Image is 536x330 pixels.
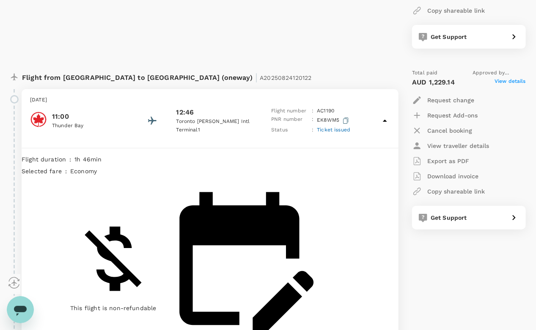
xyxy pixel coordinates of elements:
[271,126,308,134] p: Status
[427,142,489,150] p: View traveller details
[52,122,128,130] p: Thunder Bay
[52,112,128,122] p: 11:00
[427,96,474,104] p: Request change
[312,126,313,134] p: :
[317,107,334,115] p: AC 1190
[271,115,308,126] p: PNR number
[412,77,455,87] p: AUD 1,229.14
[412,153,469,169] button: Export as PDF
[412,3,485,18] button: Copy shareable link
[427,172,478,180] p: Download invoice
[30,96,390,104] p: [DATE]
[312,107,313,115] p: :
[7,296,34,323] iframe: Button to launch messaging window
[260,74,311,81] span: A20250824120122
[317,115,351,126] p: EK8WM5
[427,126,472,135] p: Cancel booking
[412,108,478,123] button: Request Add-ons
[70,167,97,175] p: economy
[22,156,66,163] span: Flight duration
[412,93,474,108] button: Request change
[412,138,489,153] button: View traveller details
[427,157,469,165] p: Export as PDF
[317,127,350,133] span: Ticket issued
[427,111,478,120] p: Request Add-ons
[431,33,467,40] span: Get Support
[473,69,526,77] span: Approved by
[176,107,194,117] p: 12:46
[22,69,312,84] p: Flight from [GEOGRAPHIC_DATA] to [GEOGRAPHIC_DATA] (oneway)
[255,71,258,83] span: |
[312,115,313,126] p: :
[412,184,485,199] button: Copy shareable link
[431,214,467,221] span: Get Support
[176,126,253,134] p: Terminal 1
[74,155,399,164] p: 1h 46min
[70,304,156,312] p: This flight is non-refundable
[427,6,485,15] p: Copy shareable link
[412,169,478,184] button: Download invoice
[495,77,526,87] span: View details
[412,123,472,138] button: Cancel booking
[66,152,71,164] div: :
[427,187,485,196] p: Copy shareable link
[176,117,253,126] p: Toronto [PERSON_NAME] Intl
[30,111,47,128] img: Air Canada
[271,107,308,115] p: Flight number
[412,69,438,77] span: Total paid
[22,168,62,175] span: Selected fare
